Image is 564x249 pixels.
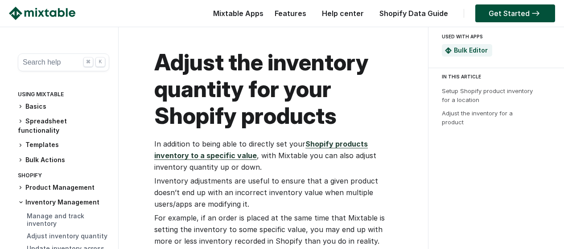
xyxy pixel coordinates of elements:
[530,11,542,16] img: arrow-right.svg
[27,212,84,228] a: Manage and track inventory
[317,9,368,18] a: Help center
[375,9,453,18] a: Shopify Data Guide
[442,31,547,42] div: USED WITH APPS
[18,53,109,71] button: Search help ⌘ K
[154,212,401,247] p: For example, if an order is placed at the same time that Mixtable is setting the inventory to som...
[209,7,263,24] div: Mixtable Apps
[95,57,105,67] div: K
[18,89,109,102] div: Using Mixtable
[18,198,109,207] h3: Inventory Management
[83,57,93,67] div: ⌘
[445,47,452,54] img: Mixtable Spreadsheet Bulk Editor App
[270,9,311,18] a: Features
[154,49,401,129] h1: Adjust the inventory quantity for your Shopify products
[442,110,513,126] a: Adjust the inventory for a product
[442,73,556,81] div: IN THIS ARTICLE
[18,183,109,192] h3: Product Management
[454,46,488,54] a: Bulk Editor
[18,117,109,135] h3: Spreadsheet functionality
[18,170,109,183] div: Shopify
[475,4,555,22] a: Get Started
[9,7,75,20] img: Mixtable logo
[18,155,109,165] h3: Bulk Actions
[154,175,401,210] p: Inventory adjustments are useful to ensure that a given product doesn’t end up with an incorrect ...
[18,102,109,111] h3: Basics
[18,140,109,150] h3: Templates
[154,138,401,173] p: In addition to being able to directly set your , with Mixtable you can also adjust inventory quan...
[27,232,107,240] a: Adjust inventory quantity
[442,87,533,103] a: Setup Shopify product inventory for a location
